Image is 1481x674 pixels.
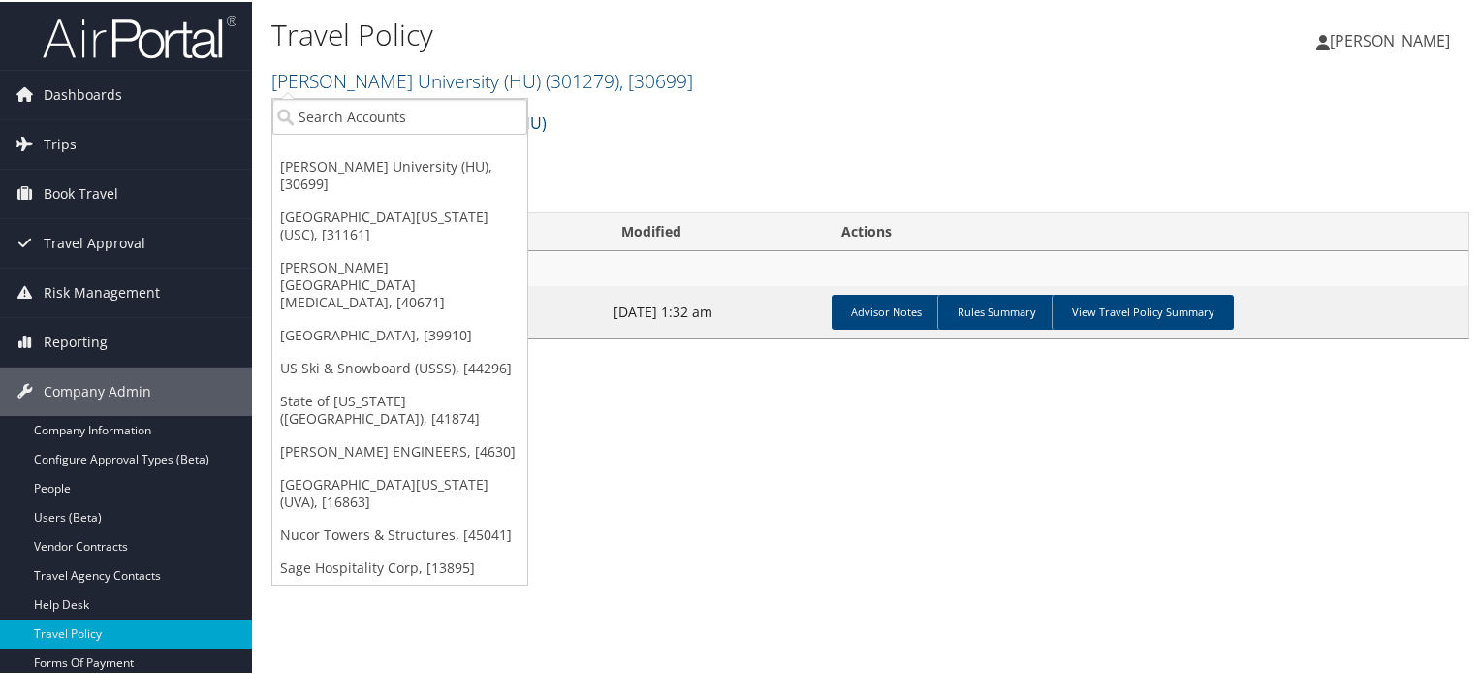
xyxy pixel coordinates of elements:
[272,249,1468,284] td: [PERSON_NAME] University (HU)
[1316,10,1469,68] a: [PERSON_NAME]
[272,433,527,466] a: [PERSON_NAME] ENGINEERS, [4630]
[271,13,1070,53] h1: Travel Policy
[43,13,236,58] img: airportal-logo.png
[44,217,145,266] span: Travel Approval
[272,199,527,249] a: [GEOGRAPHIC_DATA][US_STATE] (USC), [31161]
[272,466,527,517] a: [GEOGRAPHIC_DATA][US_STATE] (UVA), [16863]
[44,69,122,117] span: Dashboards
[44,168,118,216] span: Book Travel
[272,317,527,350] a: [GEOGRAPHIC_DATA], [39910]
[1330,28,1450,49] span: [PERSON_NAME]
[44,316,108,365] span: Reporting
[272,550,527,583] a: Sage Hospitality Corp, [13895]
[604,284,824,337] td: [DATE] 1:32 am
[832,293,941,328] a: Advisor Notes
[619,66,693,92] span: , [ 30699 ]
[44,118,77,167] span: Trips
[546,66,619,92] span: ( 301279 )
[272,517,527,550] a: Nucor Towers & Structures, [45041]
[44,267,160,315] span: Risk Management
[271,66,693,92] a: [PERSON_NAME] University (HU)
[272,383,527,433] a: State of [US_STATE] ([GEOGRAPHIC_DATA]), [41874]
[272,97,527,133] input: Search Accounts
[937,293,1056,328] a: Rules Summary
[272,350,527,383] a: US Ski & Snowboard (USSS), [44296]
[272,249,527,317] a: [PERSON_NAME][GEOGRAPHIC_DATA][MEDICAL_DATA], [40671]
[1052,293,1234,328] a: View Travel Policy Summary
[272,148,527,199] a: [PERSON_NAME] University (HU), [30699]
[44,366,151,414] span: Company Admin
[604,211,824,249] th: Modified: activate to sort column ascending
[824,211,1468,249] th: Actions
